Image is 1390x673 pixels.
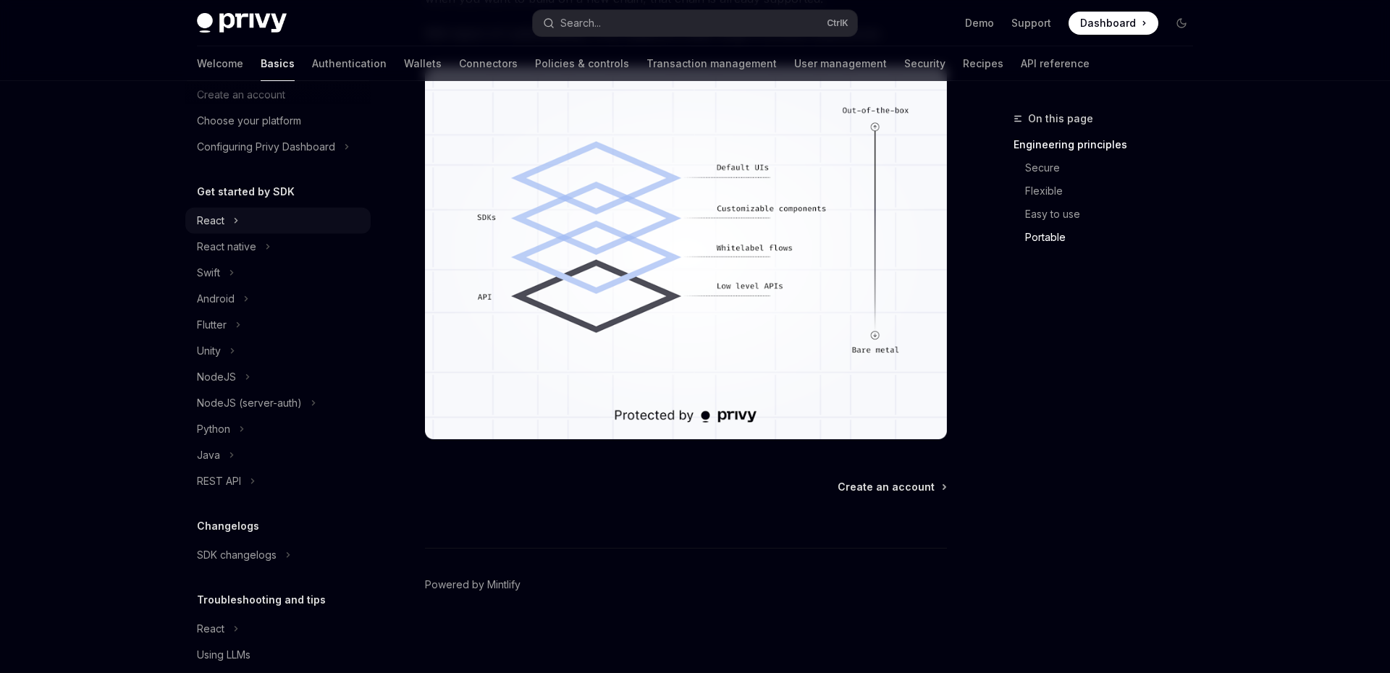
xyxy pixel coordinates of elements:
[838,480,945,494] a: Create an account
[197,183,295,200] h5: Get started by SDK
[197,620,224,638] div: React
[459,46,518,81] a: Connectors
[425,67,947,439] img: images/Customization.png
[197,446,220,464] div: Java
[197,420,230,438] div: Python
[533,10,857,36] button: Search...CtrlK
[965,16,994,30] a: Demo
[535,46,629,81] a: Policies & controls
[197,212,224,229] div: React
[185,108,371,134] a: Choose your platform
[560,14,601,32] div: Search...
[904,46,945,81] a: Security
[197,290,235,308] div: Android
[197,342,221,360] div: Unity
[838,480,935,494] span: Create an account
[261,46,295,81] a: Basics
[1080,16,1136,30] span: Dashboard
[1170,12,1193,35] button: Toggle dark mode
[1025,179,1205,203] a: Flexible
[197,238,256,255] div: React native
[1028,110,1093,127] span: On this page
[404,46,442,81] a: Wallets
[827,17,848,29] span: Ctrl K
[197,368,236,386] div: NodeJS
[197,112,301,130] div: Choose your platform
[1011,16,1051,30] a: Support
[197,394,302,412] div: NodeJS (server-auth)
[197,517,259,535] h5: Changelogs
[197,591,326,609] h5: Troubleshooting and tips
[1069,12,1158,35] a: Dashboard
[197,473,241,490] div: REST API
[197,13,287,33] img: dark logo
[646,46,777,81] a: Transaction management
[963,46,1003,81] a: Recipes
[312,46,387,81] a: Authentication
[1014,133,1205,156] a: Engineering principles
[1021,46,1090,81] a: API reference
[197,264,220,282] div: Swift
[197,46,243,81] a: Welcome
[197,646,250,664] div: Using LLMs
[1025,203,1205,226] a: Easy to use
[1025,226,1205,249] a: Portable
[197,316,227,334] div: Flutter
[794,46,887,81] a: User management
[197,546,277,564] div: SDK changelogs
[1025,156,1205,179] a: Secure
[197,138,335,156] div: Configuring Privy Dashboard
[425,577,521,592] a: Powered by Mintlify
[185,642,371,668] a: Using LLMs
